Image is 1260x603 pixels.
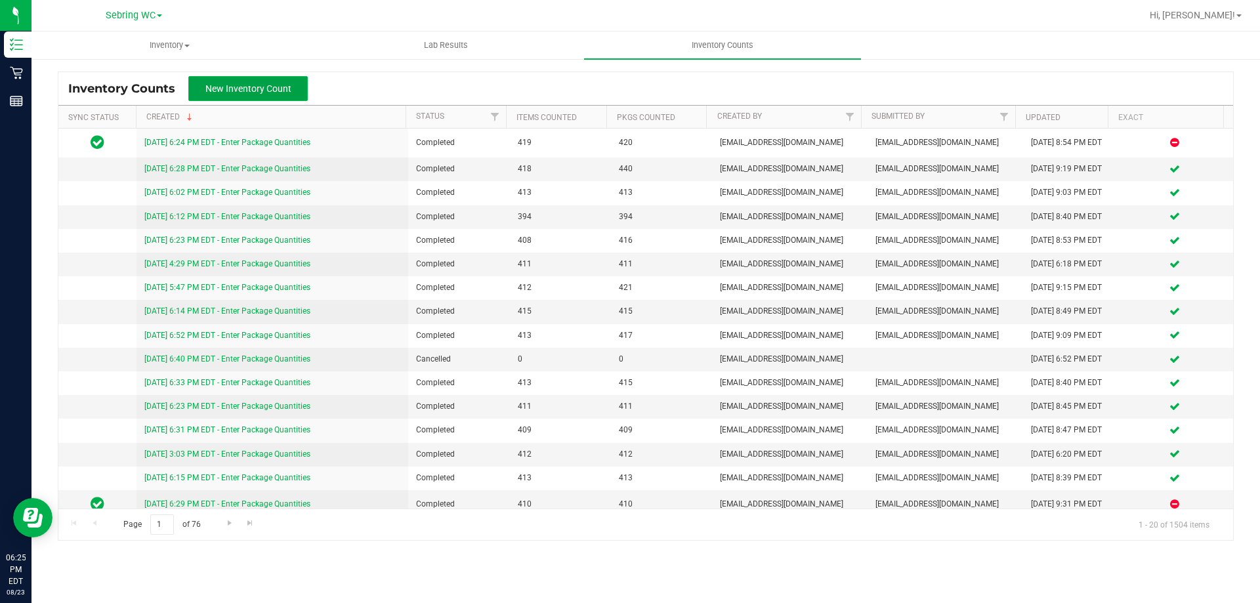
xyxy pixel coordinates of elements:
[1031,448,1108,461] div: [DATE] 6:20 PM EDT
[1031,472,1108,484] div: [DATE] 8:39 PM EDT
[875,472,1015,484] span: [EMAIL_ADDRESS][DOMAIN_NAME]
[720,305,860,318] span: [EMAIL_ADDRESS][DOMAIN_NAME]
[619,258,704,270] span: 411
[619,234,704,247] span: 416
[144,259,310,268] a: [DATE] 4:29 PM EDT - Enter Package Quantities
[416,329,501,342] span: Completed
[720,377,860,389] span: [EMAIL_ADDRESS][DOMAIN_NAME]
[68,81,188,96] span: Inventory Counts
[619,211,704,223] span: 394
[10,94,23,108] inline-svg: Reports
[13,498,52,537] iframe: Resource center
[32,39,307,51] span: Inventory
[518,305,603,318] span: 415
[875,448,1015,461] span: [EMAIL_ADDRESS][DOMAIN_NAME]
[619,353,704,365] span: 0
[144,306,310,316] a: [DATE] 6:14 PM EDT - Enter Package Quantities
[720,498,860,510] span: [EMAIL_ADDRESS][DOMAIN_NAME]
[1026,113,1060,122] a: Updated
[619,472,704,484] span: 413
[875,136,1015,149] span: [EMAIL_ADDRESS][DOMAIN_NAME]
[144,378,310,387] a: [DATE] 6:33 PM EDT - Enter Package Quantities
[416,498,501,510] span: Completed
[1031,211,1108,223] div: [DATE] 8:40 PM EDT
[10,66,23,79] inline-svg: Retail
[518,163,603,175] span: 418
[619,400,704,413] span: 411
[839,106,860,128] a: Filter
[144,283,310,292] a: [DATE] 5:47 PM EDT - Enter Package Quantities
[518,448,603,461] span: 412
[1031,258,1108,270] div: [DATE] 6:18 PM EDT
[10,38,23,51] inline-svg: Inventory
[144,236,310,245] a: [DATE] 6:23 PM EDT - Enter Package Quantities
[875,163,1015,175] span: [EMAIL_ADDRESS][DOMAIN_NAME]
[720,258,860,270] span: [EMAIL_ADDRESS][DOMAIN_NAME]
[144,212,310,221] a: [DATE] 6:12 PM EDT - Enter Package Quantities
[416,186,501,199] span: Completed
[720,448,860,461] span: [EMAIL_ADDRESS][DOMAIN_NAME]
[619,448,704,461] span: 412
[91,495,104,513] span: In Sync
[875,234,1015,247] span: [EMAIL_ADDRESS][DOMAIN_NAME]
[518,136,603,149] span: 419
[188,76,308,101] button: New Inventory Count
[720,163,860,175] span: [EMAIL_ADDRESS][DOMAIN_NAME]
[91,133,104,152] span: In Sync
[518,498,603,510] span: 410
[518,234,603,247] span: 408
[584,31,860,59] a: Inventory Counts
[144,188,310,197] a: [DATE] 6:02 PM EDT - Enter Package Quantities
[144,473,310,482] a: [DATE] 6:15 PM EDT - Enter Package Quantities
[619,186,704,199] span: 413
[6,552,26,587] p: 06:25 PM EDT
[619,424,704,436] span: 409
[416,258,501,270] span: Completed
[416,136,501,149] span: Completed
[518,377,603,389] span: 413
[146,112,195,121] a: Created
[1108,106,1223,129] th: Exact
[241,514,260,532] a: Go to the last page
[619,329,704,342] span: 417
[1031,305,1108,318] div: [DATE] 8:49 PM EDT
[875,424,1015,436] span: [EMAIL_ADDRESS][DOMAIN_NAME]
[875,400,1015,413] span: [EMAIL_ADDRESS][DOMAIN_NAME]
[674,39,771,51] span: Inventory Counts
[150,514,174,535] input: 1
[619,136,704,149] span: 420
[720,424,860,436] span: [EMAIL_ADDRESS][DOMAIN_NAME]
[871,112,925,121] a: Submitted By
[144,354,310,364] a: [DATE] 6:40 PM EDT - Enter Package Quantities
[518,186,603,199] span: 413
[144,164,310,173] a: [DATE] 6:28 PM EDT - Enter Package Quantities
[720,400,860,413] span: [EMAIL_ADDRESS][DOMAIN_NAME]
[416,234,501,247] span: Completed
[205,83,291,94] span: New Inventory Count
[518,424,603,436] span: 409
[875,305,1015,318] span: [EMAIL_ADDRESS][DOMAIN_NAME]
[720,186,860,199] span: [EMAIL_ADDRESS][DOMAIN_NAME]
[416,211,501,223] span: Completed
[875,258,1015,270] span: [EMAIL_ADDRESS][DOMAIN_NAME]
[619,163,704,175] span: 440
[720,472,860,484] span: [EMAIL_ADDRESS][DOMAIN_NAME]
[516,113,577,122] a: Items Counted
[416,112,444,121] a: Status
[416,424,501,436] span: Completed
[619,377,704,389] span: 415
[68,113,119,122] a: Sync Status
[619,498,704,510] span: 410
[1031,163,1108,175] div: [DATE] 9:19 PM EDT
[144,425,310,434] a: [DATE] 6:31 PM EDT - Enter Package Quantities
[720,211,860,223] span: [EMAIL_ADDRESS][DOMAIN_NAME]
[717,112,762,121] a: Created By
[112,514,211,535] span: Page of 76
[6,587,26,597] p: 08/23
[484,106,506,128] a: Filter
[1031,377,1108,389] div: [DATE] 8:40 PM EDT
[1031,329,1108,342] div: [DATE] 9:09 PM EDT
[720,234,860,247] span: [EMAIL_ADDRESS][DOMAIN_NAME]
[106,10,156,21] span: Sebring WC
[144,138,310,147] a: [DATE] 6:24 PM EDT - Enter Package Quantities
